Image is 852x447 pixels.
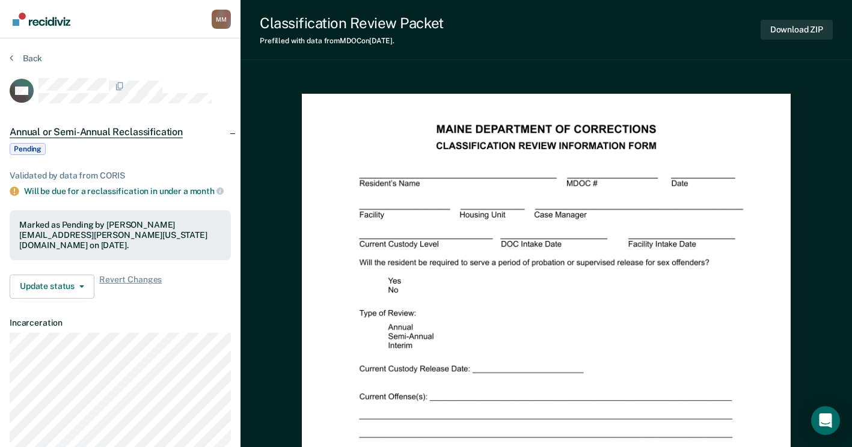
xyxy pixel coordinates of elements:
[13,13,70,26] img: Recidiviz
[212,10,231,29] div: M M
[10,53,42,64] button: Back
[761,20,833,40] button: Download ZIP
[99,275,162,299] span: Revert Changes
[260,37,444,45] div: Prefilled with data from MDOC on [DATE] .
[19,220,221,250] div: Marked as Pending by [PERSON_NAME][EMAIL_ADDRESS][PERSON_NAME][US_STATE][DOMAIN_NAME] on [DATE].
[811,406,840,435] div: Open Intercom Messenger
[10,171,231,181] div: Validated by data from CORIS
[24,186,231,196] div: Will be due for a reclassification in under a month
[10,275,94,299] button: Update status
[10,126,183,138] span: Annual or Semi-Annual Reclassification
[212,10,231,29] button: Profile dropdown button
[260,14,444,32] div: Classification Review Packet
[10,143,46,155] span: Pending
[10,318,231,328] dt: Incarceration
